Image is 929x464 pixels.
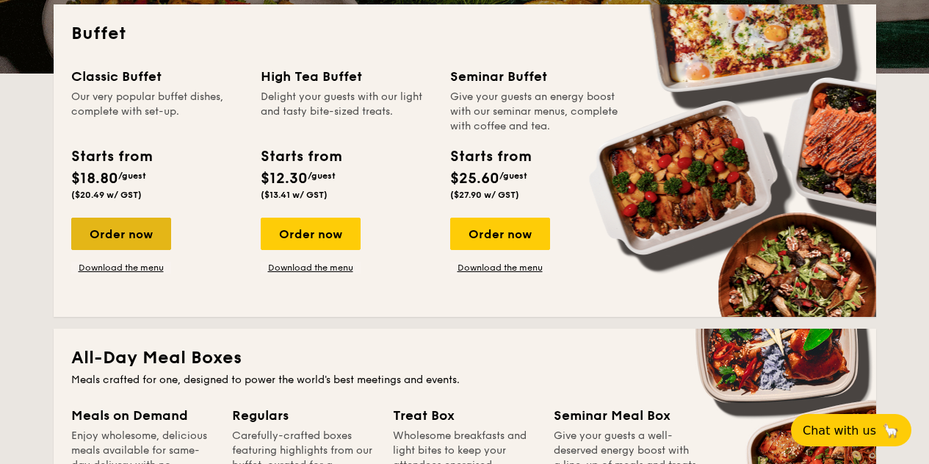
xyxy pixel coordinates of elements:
div: Order now [71,218,171,250]
div: Starts from [450,146,530,168]
span: ($13.41 w/ GST) [261,190,328,200]
div: Meals on Demand [71,405,214,426]
div: High Tea Buffet [261,66,433,87]
span: Chat with us [803,424,876,438]
div: Our very popular buffet dishes, complete with set-up. [71,90,243,134]
div: Seminar Buffet [450,66,622,87]
div: Classic Buffet [71,66,243,87]
div: Starts from [71,146,151,168]
span: $25.60 [450,170,499,188]
a: Download the menu [71,262,171,274]
div: Starts from [261,146,341,168]
div: Meals crafted for one, designed to power the world's best meetings and events. [71,373,858,388]
h2: Buffet [71,22,858,46]
div: Regulars [232,405,375,426]
button: Chat with us🦙 [791,414,911,446]
div: Give your guests an energy boost with our seminar menus, complete with coffee and tea. [450,90,622,134]
div: Order now [450,218,550,250]
span: $18.80 [71,170,118,188]
span: ($27.90 w/ GST) [450,190,519,200]
a: Download the menu [450,262,550,274]
span: /guest [308,171,336,181]
span: 🦙 [882,422,900,439]
div: Delight your guests with our light and tasty bite-sized treats. [261,90,433,134]
div: Seminar Meal Box [554,405,697,426]
div: Order now [261,218,361,250]
span: /guest [118,171,146,181]
div: Treat Box [393,405,536,426]
span: $12.30 [261,170,308,188]
h2: All-Day Meal Boxes [71,346,858,370]
span: /guest [499,171,527,181]
a: Download the menu [261,262,361,274]
span: ($20.49 w/ GST) [71,190,142,200]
